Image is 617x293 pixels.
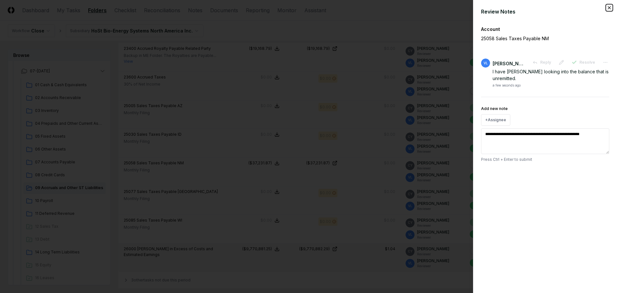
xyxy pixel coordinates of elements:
p: Press Ctrl + Enter to submit [481,157,609,162]
div: Review Notes [481,8,609,15]
div: I have [PERSON_NAME] looking into the balance that is unremitted. [493,68,609,82]
div: [PERSON_NAME] [493,60,525,67]
button: Reply [529,57,555,68]
span: Resolve [579,60,595,65]
span: VL [484,61,488,66]
div: Account [481,26,609,32]
div: a few seconds ago [493,83,521,88]
p: 25058 Sales Taxes Payable NM [481,35,587,42]
button: +Assignee [481,114,510,126]
button: Resolve [568,57,599,68]
label: Add new note [481,106,508,111]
